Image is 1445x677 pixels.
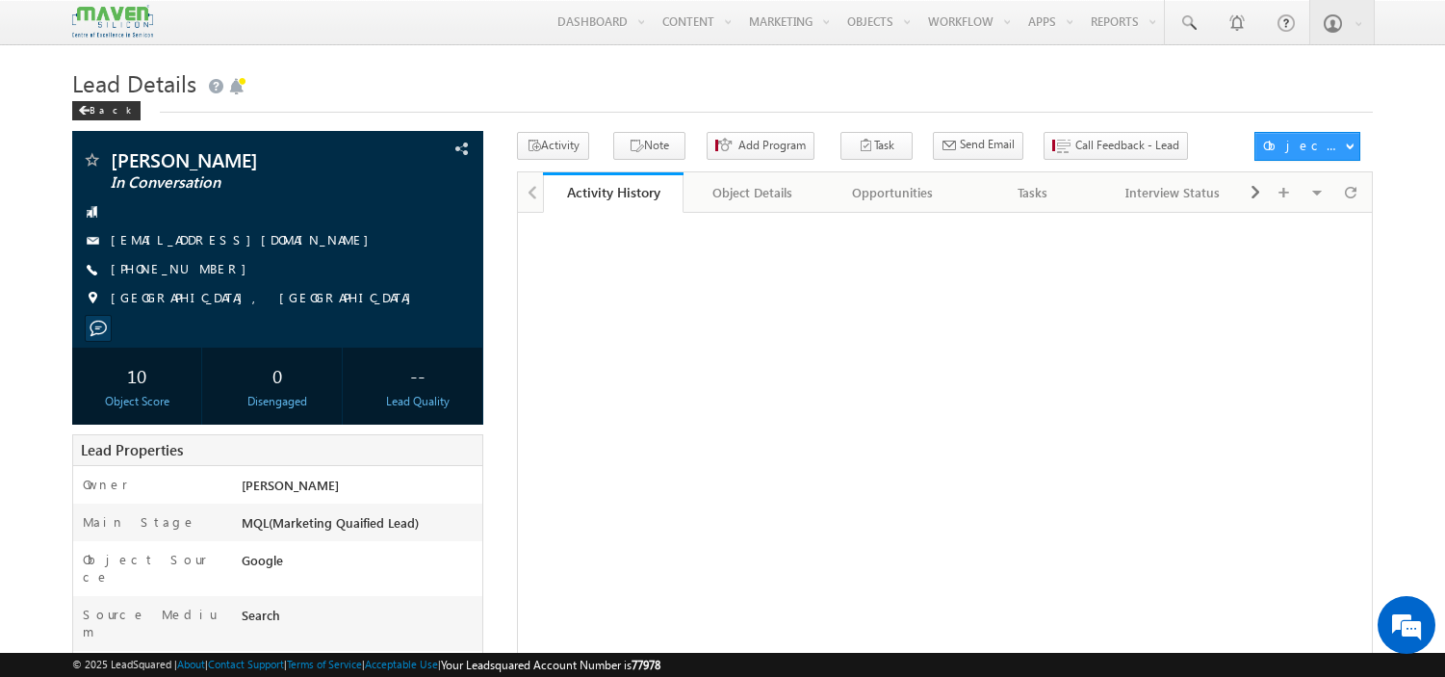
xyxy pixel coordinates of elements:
div: -- [358,357,477,393]
span: [PERSON_NAME] [111,150,366,169]
button: Activity [517,132,589,160]
div: Tasks [979,181,1086,204]
a: Terms of Service [287,658,362,670]
span: [GEOGRAPHIC_DATA], [GEOGRAPHIC_DATA] [111,289,421,308]
a: Opportunities [823,172,963,213]
div: Lead Quality [358,393,477,410]
div: Search [237,606,482,633]
a: Acceptable Use [365,658,438,670]
a: Tasks [964,172,1103,213]
div: Disengaged [218,393,337,410]
div: MQL(Marketing Quaified Lead) [237,513,482,540]
span: In Conversation [111,173,366,193]
div: 0 [218,357,337,393]
span: Lead Details [72,67,196,98]
span: Call Feedback - Lead [1075,137,1179,154]
span: © 2025 LeadSquared | | | | | [72,656,660,674]
a: Contact Support [208,658,284,670]
label: Object Source [83,551,221,586]
a: Back [72,100,150,117]
button: Add Program [707,132,814,160]
span: Your Leadsquared Account Number is [441,658,660,672]
a: Object Details [684,172,823,213]
div: Object Score [77,393,196,410]
span: Lead Properties [81,440,183,459]
label: Source Medium [83,606,221,640]
div: Object Details [699,181,806,204]
a: [EMAIL_ADDRESS][DOMAIN_NAME] [111,231,378,247]
div: Opportunities [839,181,945,204]
div: Activity History [557,183,668,201]
div: Object Actions [1263,137,1345,154]
span: [PERSON_NAME] [242,477,339,493]
img: Custom Logo [72,5,153,39]
span: Add Program [738,137,806,154]
button: Object Actions [1254,132,1360,161]
div: Google [237,551,482,578]
div: Interview Status [1119,181,1226,204]
button: Task [840,132,913,160]
span: Send Email [960,136,1015,153]
label: Main Stage [83,513,196,531]
a: About [177,658,205,670]
div: Back [72,101,141,120]
a: Activity History [543,172,683,213]
span: [PHONE_NUMBER] [111,260,256,279]
button: Note [613,132,685,160]
span: 77978 [632,658,660,672]
a: Interview Status [1103,172,1243,213]
label: Owner [83,476,128,493]
button: Call Feedback - Lead [1044,132,1188,160]
div: 10 [77,357,196,393]
button: Send Email [933,132,1023,160]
